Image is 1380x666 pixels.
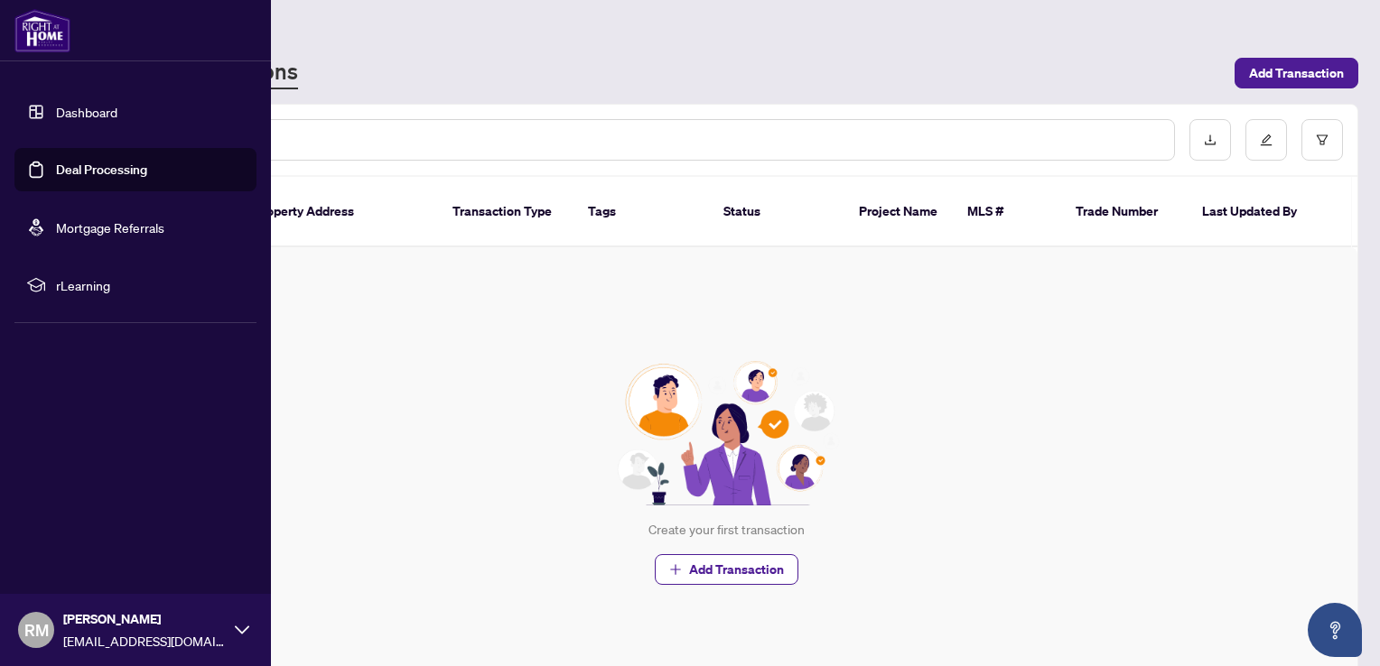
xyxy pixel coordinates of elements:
[1188,177,1323,247] th: Last Updated By
[239,177,438,247] th: Property Address
[953,177,1061,247] th: MLS #
[438,177,573,247] th: Transaction Type
[573,177,709,247] th: Tags
[1316,134,1329,146] span: filter
[610,361,843,505] img: Null State Icon
[1204,134,1217,146] span: download
[648,520,805,540] div: Create your first transaction
[655,554,798,585] button: Add Transaction
[1260,134,1273,146] span: edit
[1249,59,1344,88] span: Add Transaction
[63,631,226,651] span: [EMAIL_ADDRESS][DOMAIN_NAME]
[669,563,682,576] span: plus
[1235,58,1358,88] button: Add Transaction
[63,609,226,629] span: [PERSON_NAME]
[1189,119,1231,161] button: download
[1301,119,1343,161] button: filter
[14,9,70,52] img: logo
[1245,119,1287,161] button: edit
[56,104,117,120] a: Dashboard
[56,275,244,295] span: rLearning
[689,555,784,584] span: Add Transaction
[709,177,844,247] th: Status
[1061,177,1188,247] th: Trade Number
[844,177,953,247] th: Project Name
[56,162,147,178] a: Deal Processing
[56,219,164,236] a: Mortgage Referrals
[24,617,49,643] span: RM
[1308,603,1362,657] button: Open asap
